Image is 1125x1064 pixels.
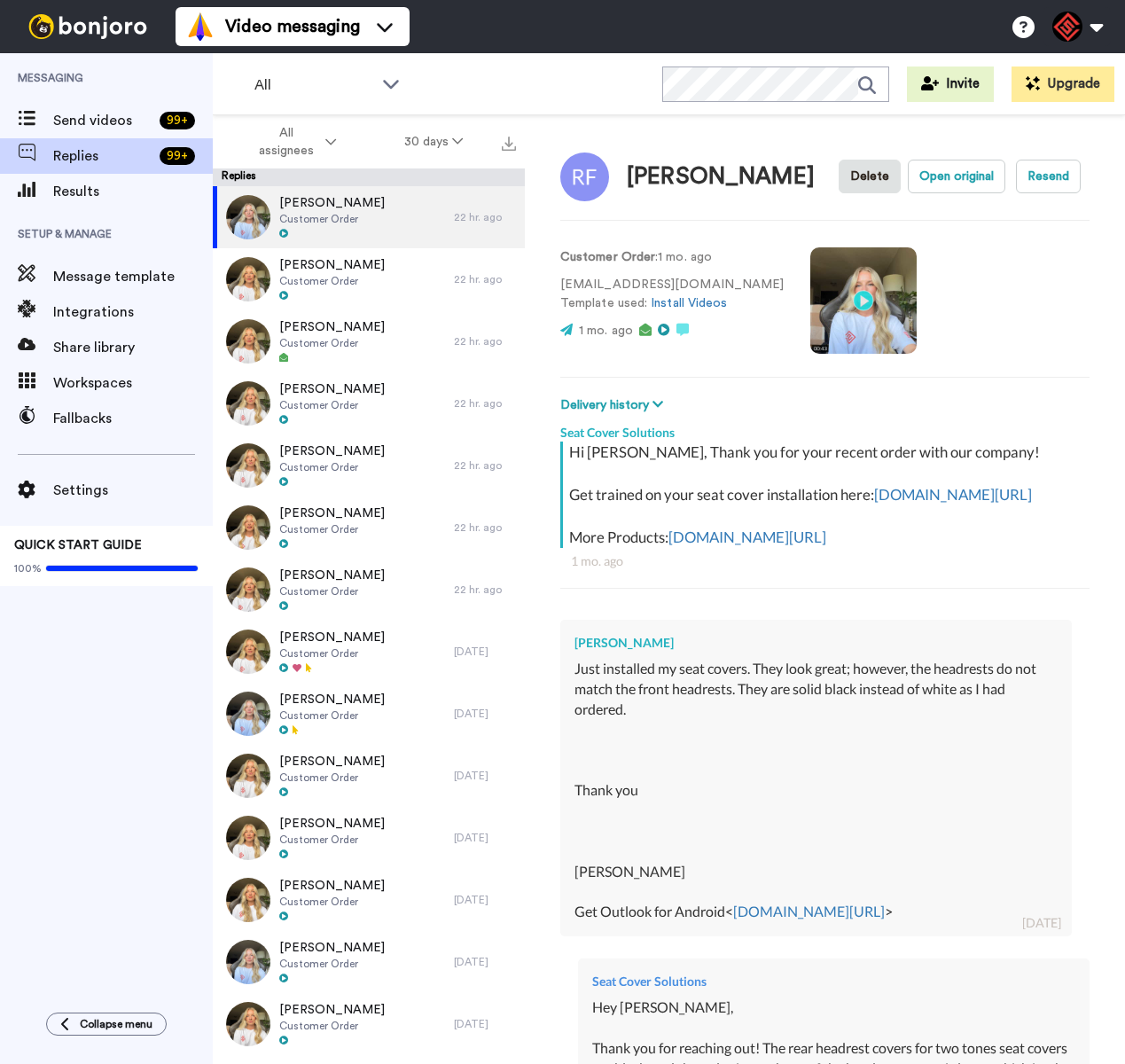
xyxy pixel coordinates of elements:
[53,408,213,429] span: Fallbacks
[213,745,525,807] a: [PERSON_NAME]Customer Order[DATE]
[560,415,1090,442] div: Seat Cover Solutions
[53,337,213,358] span: Share library
[279,629,385,646] span: [PERSON_NAME]
[213,683,525,745] a: [PERSON_NAME]Customer Order[DATE]
[279,212,385,226] span: Customer Order
[279,380,385,398] span: [PERSON_NAME]
[874,485,1032,504] a: [DOMAIN_NAME][URL]
[53,480,213,501] span: Settings
[226,505,270,550] img: 96e7cb33-0ad0-4b88-82f8-5b0011c9af66-thumb.jpg
[213,931,525,993] a: [PERSON_NAME]Customer Order[DATE]
[454,769,516,783] div: [DATE]
[569,442,1085,548] div: Hi [PERSON_NAME], Thank you for your recent order with our company! Get trained on your seat cove...
[226,195,270,239] img: d54859e9-cf5f-46b9-bba1-5f0ae0fa1de1-thumb.jpg
[213,993,525,1055] a: [PERSON_NAME]Customer Order[DATE]
[279,939,385,957] span: [PERSON_NAME]
[226,878,270,922] img: 5921c57c-d912-45fb-99d0-ebe8e6ed9a37-thumb.jpg
[502,137,516,151] img: export.svg
[213,168,525,186] div: Replies
[14,539,142,552] span: QUICK START GUIDE
[279,833,385,847] span: Customer Order
[21,14,154,39] img: bj-logo-header-white.svg
[160,112,195,129] div: 99 +
[454,396,516,411] div: 22 hr. ago
[14,561,42,575] span: 100%
[279,567,385,584] span: [PERSON_NAME]
[226,940,270,984] img: 69cb5289-6f68-4c42-9f23-daf942cf1056-thumb.jpg
[53,181,213,202] span: Results
[454,831,516,845] div: [DATE]
[279,584,385,598] span: Customer Order
[279,318,385,336] span: [PERSON_NAME]
[226,692,270,736] img: 654933cc-dacb-4231-b564-02dfa2f0c855-thumb.jpg
[592,973,1075,990] div: Seat Cover Solutions
[53,145,152,167] span: Replies
[279,1019,385,1033] span: Customer Order
[908,160,1005,193] button: Open original
[560,276,784,313] p: [EMAIL_ADDRESS][DOMAIN_NAME] Template used:
[579,325,633,337] span: 1 mo. ago
[454,707,516,721] div: [DATE]
[279,336,385,350] span: Customer Order
[226,1002,270,1046] img: be767059-a3c9-4639-ac7a-c5fb3334f861-thumb.jpg
[279,398,385,412] span: Customer Order
[213,869,525,931] a: [PERSON_NAME]Customer Order[DATE]
[254,74,373,96] span: All
[279,460,385,474] span: Customer Order
[279,274,385,288] span: Customer Order
[160,147,195,165] div: 99 +
[279,505,385,522] span: [PERSON_NAME]
[454,645,516,659] div: [DATE]
[496,129,521,155] button: Export all results that match these filters now.
[213,372,525,434] a: [PERSON_NAME]Customer Order22 hr. ago
[216,117,371,167] button: All assignees
[907,66,994,102] button: Invite
[226,567,270,612] img: 57b2b76f-255b-4d0f-ab7a-9db47b412f13-thumb.jpg
[454,210,516,224] div: 22 hr. ago
[668,528,826,546] a: [DOMAIN_NAME][URL]
[279,753,385,771] span: [PERSON_NAME]
[454,1017,516,1031] div: [DATE]
[560,153,609,201] img: Image of Ronald Finch
[560,251,655,263] strong: Customer Order
[1022,914,1061,932] div: [DATE]
[279,815,385,833] span: [PERSON_NAME]
[279,256,385,274] span: [PERSON_NAME]
[213,310,525,372] a: [PERSON_NAME]Customer Order22 hr. ago
[279,708,385,723] span: Customer Order
[627,164,815,190] div: [PERSON_NAME]
[279,771,385,785] span: Customer Order
[1012,66,1114,102] button: Upgrade
[53,301,213,323] span: Integrations
[213,434,525,497] a: [PERSON_NAME]Customer Order22 hr. ago
[279,442,385,460] span: [PERSON_NAME]
[454,458,516,473] div: 22 hr. ago
[1016,160,1081,193] button: Resend
[371,126,497,158] button: 30 days
[250,124,322,160] span: All assignees
[226,257,270,301] img: 62401c04-7ad4-4ef9-b427-36f55b24b825-thumb.jpg
[213,807,525,869] a: [PERSON_NAME]Customer Order[DATE]
[454,955,516,969] div: [DATE]
[279,1001,385,1019] span: [PERSON_NAME]
[454,893,516,907] div: [DATE]
[560,248,784,267] p: : 1 mo. ago
[213,248,525,310] a: [PERSON_NAME]Customer Order22 hr. ago
[213,621,525,683] a: [PERSON_NAME]Customer Order[DATE]
[454,272,516,286] div: 22 hr. ago
[226,443,270,488] img: f0d36fcb-40ce-41f9-bc78-fb01478e433e-thumb.jpg
[226,381,270,426] img: de92132a-c6d4-4d94-beff-42c21891442a-thumb.jpg
[53,372,213,394] span: Workspaces
[651,297,727,309] a: Install Videos
[454,583,516,597] div: 22 hr. ago
[279,957,385,971] span: Customer Order
[53,266,213,287] span: Message template
[46,1013,167,1036] button: Collapse menu
[213,559,525,621] a: [PERSON_NAME]Customer Order22 hr. ago
[226,754,270,798] img: c98c6500-209e-42dd-af4f-334dd5cb3ea1-thumb.jpg
[279,691,385,708] span: [PERSON_NAME]
[279,522,385,536] span: Customer Order
[225,14,360,39] span: Video messaging
[226,816,270,860] img: 62bcd009-1bee-4051-8405-fe6868544970-thumb.jpg
[839,160,901,193] button: Delete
